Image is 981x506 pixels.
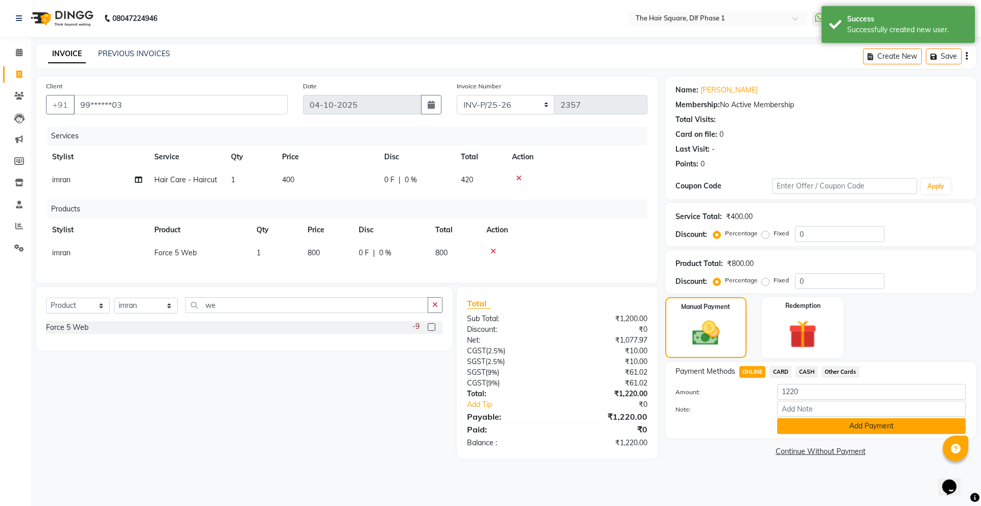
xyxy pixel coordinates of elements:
span: CARD [769,366,791,378]
div: Discount: [675,276,707,287]
input: Add Note [777,401,966,417]
span: 400 [282,175,294,184]
div: Total Visits: [675,114,716,125]
div: No Active Membership [675,100,966,110]
button: Add Payment [777,418,966,434]
span: Payment Methods [675,366,735,377]
label: Date [303,82,317,91]
input: Amount [777,384,966,400]
a: INVOICE [48,45,86,63]
div: ₹1,220.00 [557,389,655,399]
label: Percentage [725,276,758,285]
span: 1 [231,175,235,184]
div: Force 5 Web [46,322,88,333]
span: 9% [488,379,498,387]
div: Discount: [459,324,557,335]
span: Hair Care - Haircut [154,175,217,184]
span: imran [52,248,71,257]
th: Disc [353,219,429,242]
span: SGST [467,357,485,366]
b: 08047224946 [112,4,157,33]
div: Total: [459,389,557,399]
div: ₹0 [557,423,655,436]
div: Success [847,14,967,25]
div: Product Total: [675,258,723,269]
th: Stylist [46,219,148,242]
label: Note: [668,405,769,414]
span: Total [467,298,491,309]
label: Client [46,82,62,91]
th: Total [429,219,480,242]
div: Name: [675,85,698,95]
div: Points: [675,159,698,170]
th: Qty [250,219,301,242]
div: Products [47,200,655,219]
a: [PERSON_NAME] [700,85,758,95]
span: 2.5% [488,347,503,355]
div: Coupon Code [675,181,772,191]
div: ₹1,077.97 [557,335,655,346]
label: Redemption [785,301,821,310]
span: 1 [256,248,261,257]
div: Card on file: [675,129,717,140]
div: Balance : [459,438,557,448]
div: ₹1,220.00 [557,411,655,423]
img: _cash.svg [684,318,728,349]
div: Services [47,127,655,146]
label: Percentage [725,229,758,238]
div: 0 [719,129,723,140]
span: 2.5% [487,357,503,366]
span: 800 [308,248,320,257]
span: CASH [796,366,818,378]
div: 0 [700,159,705,170]
div: ₹800.00 [727,258,754,269]
a: Continue Without Payment [667,446,974,457]
th: Price [301,219,353,242]
span: 0 % [405,175,417,185]
img: logo [26,4,96,33]
a: PREVIOUS INVOICES [98,49,170,58]
span: SGST [467,368,485,377]
span: 9% [487,368,497,376]
label: Manual Payment [681,302,730,311]
th: Stylist [46,146,148,168]
div: Paid: [459,423,557,436]
label: Fixed [774,229,789,238]
span: Force 5 Web [154,248,197,257]
th: Action [480,219,647,242]
div: Last Visit: [675,144,710,155]
label: Invoice Number [457,82,501,91]
div: ₹61.02 [557,367,655,378]
button: Save [926,49,962,64]
label: Amount: [668,388,769,397]
input: Enter Offer / Coupon Code [772,178,917,194]
div: ₹1,200.00 [557,314,655,324]
th: Disc [378,146,455,168]
span: 0 F [384,175,394,185]
button: Create New [863,49,922,64]
div: ₹10.00 [557,356,655,367]
div: - [712,144,715,155]
th: Qty [225,146,276,168]
span: ONLINE [739,366,766,378]
input: Search by Name/Mobile/Email/Code [74,95,288,114]
span: CGST [467,378,486,388]
input: Search or Scan [185,297,428,313]
div: Net: [459,335,557,346]
div: ( ) [459,346,557,356]
span: imran [52,175,71,184]
button: Apply [921,179,950,194]
span: 0 % [379,248,391,258]
div: ₹0 [557,324,655,335]
th: Total [455,146,506,168]
div: Successfully created new user. [847,25,967,35]
div: ₹0 [573,399,655,410]
iframe: chat widget [938,465,971,496]
div: Sub Total: [459,314,557,324]
span: 0 F [359,248,369,258]
img: _gift.svg [780,317,826,352]
div: ₹1,220.00 [557,438,655,448]
th: Product [148,219,250,242]
th: Action [506,146,647,168]
div: Discount: [675,229,707,240]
